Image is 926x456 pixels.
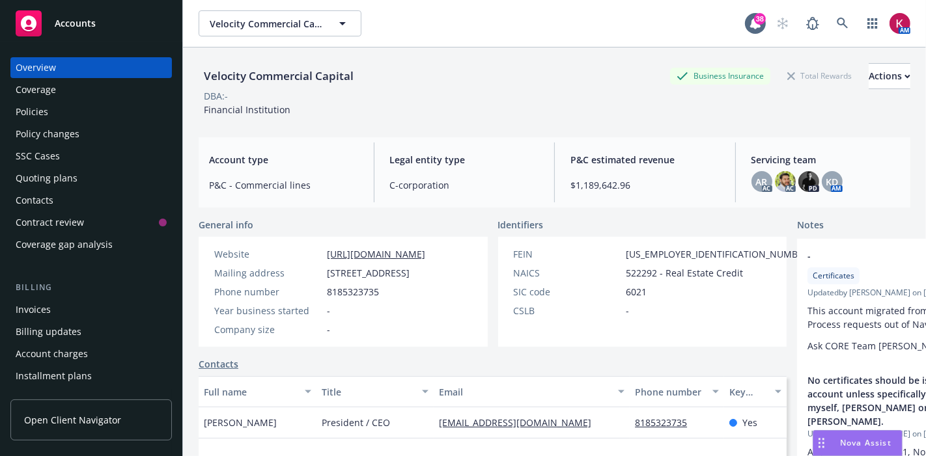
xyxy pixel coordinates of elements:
span: C-corporation [390,178,539,192]
a: Billing updates [10,321,172,342]
button: Phone number [630,376,723,407]
span: General info [199,218,253,232]
button: Key contact [724,376,787,407]
div: Business Insurance [670,68,770,84]
div: DBA: - [204,89,228,103]
div: Total Rewards [781,68,858,84]
button: Title [316,376,434,407]
a: Contacts [199,357,238,371]
span: [PERSON_NAME] [204,416,277,429]
a: Coverage [10,79,172,100]
div: Year business started [214,304,322,317]
a: SSC Cases [10,146,172,167]
a: Invoices [10,299,172,320]
div: Phone number [214,285,322,299]
div: Website [214,247,322,261]
span: $1,189,642.96 [570,178,720,192]
a: Coverage gap analysis [10,234,172,255]
div: Policies [16,101,48,122]
img: photo [775,171,796,192]
div: Key contact [729,385,767,399]
div: SSC Cases [16,146,60,167]
span: Accounts [55,18,96,29]
button: Full name [199,376,316,407]
div: Overview [16,57,56,78]
div: Coverage gap analysis [16,234,113,255]
button: Nova Assist [813,430,903,456]
div: Contacts [16,190,53,211]
div: Phone number [635,385,704,399]
span: Identifiers [498,218,544,232]
span: - [327,323,330,336]
div: Email [439,385,610,399]
span: Yes [742,416,757,429]
a: Accounts [10,5,172,42]
span: Nova Assist [840,437,891,448]
div: Installment plans [16,366,92,386]
div: Full name [204,385,297,399]
a: 8185323735 [635,416,697,429]
span: - [327,304,330,317]
img: photo [890,13,910,34]
span: KD [826,175,838,189]
span: P&C - Commercial lines [209,178,358,192]
span: Legal entity type [390,153,539,167]
span: President / CEO [322,416,390,429]
a: Search [830,10,856,36]
span: [US_EMPLOYER_IDENTIFICATION_NUMBER] [626,247,813,261]
a: Account charges [10,343,172,364]
div: SIC code [514,285,621,299]
div: Billing [10,281,172,294]
a: [URL][DOMAIN_NAME] [327,248,425,260]
div: Actions [869,64,910,88]
div: Contract review [16,212,84,233]
a: [EMAIL_ADDRESS][DOMAIN_NAME] [439,416,602,429]
span: Notes [797,218,824,234]
span: Account type [209,153,358,167]
div: Title [322,385,415,399]
div: Drag to move [813,431,830,455]
a: Installment plans [10,366,172,386]
span: Open Client Navigator [24,413,121,427]
div: 38 [754,13,766,25]
div: Quoting plans [16,168,77,189]
span: [STREET_ADDRESS] [327,266,410,280]
span: Financial Institution [204,103,290,116]
a: Overview [10,57,172,78]
a: Contract review [10,212,172,233]
span: Certificates [813,270,854,282]
span: Velocity Commercial Capital [210,17,322,31]
div: Account charges [16,343,88,364]
span: 6021 [626,285,647,299]
a: Policy changes [10,124,172,144]
span: 8185323735 [327,285,379,299]
div: Policy changes [16,124,79,144]
span: - [626,304,630,317]
span: P&C estimated revenue [570,153,720,167]
button: Email [434,376,630,407]
div: Mailing address [214,266,322,280]
div: Company size [214,323,322,336]
div: Velocity Commercial Capital [199,68,359,85]
a: Quoting plans [10,168,172,189]
div: NAICS [514,266,621,280]
a: Policies [10,101,172,122]
a: Report a Bug [800,10,826,36]
a: Start snowing [770,10,796,36]
span: AR [756,175,768,189]
div: Coverage [16,79,56,100]
div: Billing updates [16,321,81,342]
a: Switch app [860,10,886,36]
span: 522292 - Real Estate Credit [626,266,744,280]
a: Contacts [10,190,172,211]
span: Servicing team [751,153,901,167]
button: Actions [869,63,910,89]
div: CSLB [514,304,621,317]
button: Velocity Commercial Capital [199,10,361,36]
div: Invoices [16,299,51,320]
div: FEIN [514,247,621,261]
img: photo [798,171,819,192]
